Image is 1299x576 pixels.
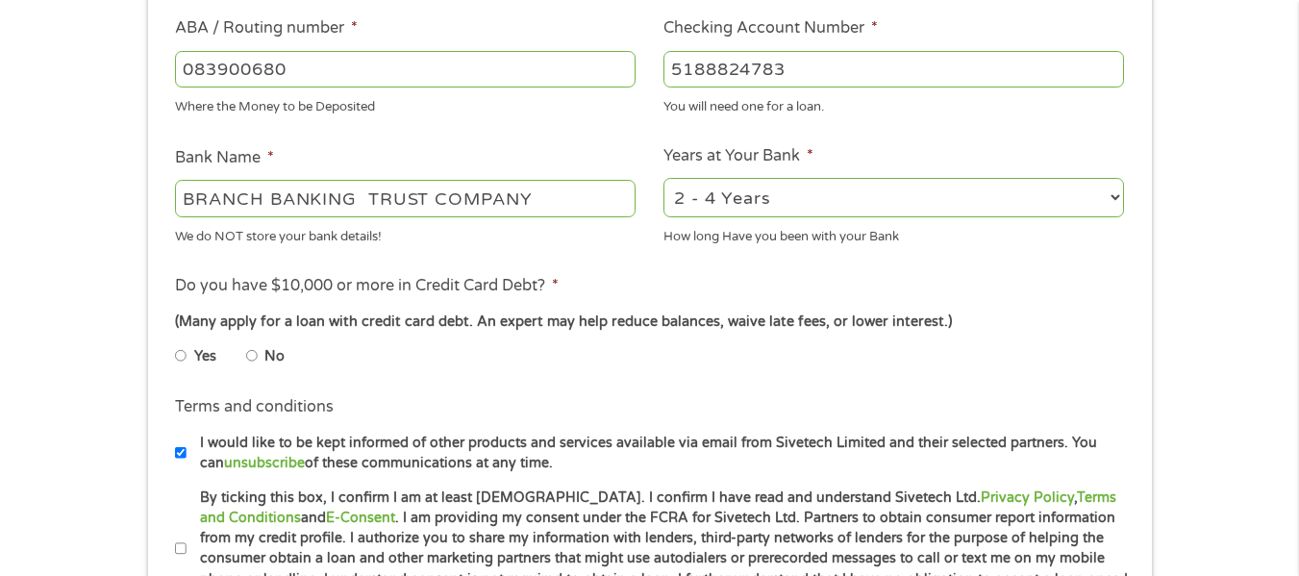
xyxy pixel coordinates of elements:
[326,510,395,526] a: E-Consent
[981,489,1074,506] a: Privacy Policy
[663,18,878,38] label: Checking Account Number
[175,51,636,88] input: 263177916
[200,489,1116,526] a: Terms and Conditions
[175,18,358,38] label: ABA / Routing number
[175,148,274,168] label: Bank Name
[175,276,559,296] label: Do you have $10,000 or more in Credit Card Debt?
[264,346,285,367] label: No
[175,397,334,417] label: Terms and conditions
[663,91,1124,117] div: You will need one for a loan.
[175,312,1123,333] div: (Many apply for a loan with credit card debt. An expert may help reduce balances, waive late fees...
[663,51,1124,88] input: 345634636
[187,433,1130,474] label: I would like to be kept informed of other products and services available via email from Sivetech...
[663,146,813,166] label: Years at Your Bank
[175,91,636,117] div: Where the Money to be Deposited
[194,346,216,367] label: Yes
[663,220,1124,246] div: How long Have you been with your Bank
[175,220,636,246] div: We do NOT store your bank details!
[224,455,305,471] a: unsubscribe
